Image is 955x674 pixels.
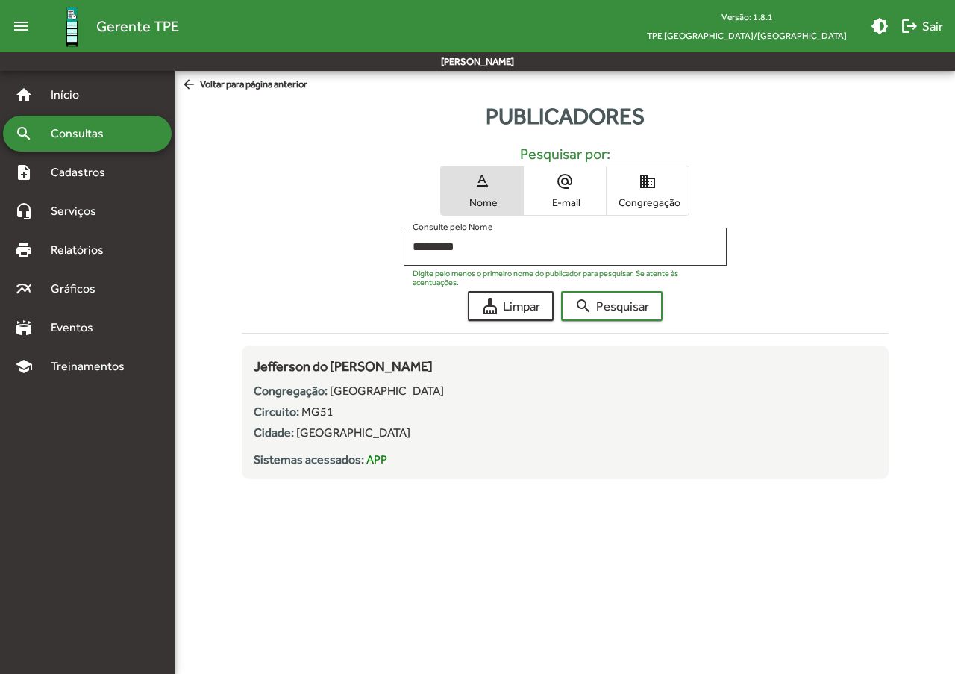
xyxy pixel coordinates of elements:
[901,17,918,35] mat-icon: logout
[254,405,299,419] strong: Circuito:
[556,172,574,190] mat-icon: alternate_email
[15,202,33,220] mat-icon: headset_mic
[254,452,364,467] strong: Sistemas acessados:
[48,2,96,51] img: Logo
[473,172,491,190] mat-icon: text_rotation_none
[15,280,33,298] mat-icon: multiline_chart
[181,77,200,93] mat-icon: arrow_back
[42,125,123,143] span: Consultas
[175,99,955,133] div: Publicadores
[366,452,387,467] span: APP
[413,269,709,287] mat-hint: Digite pelo menos o primeiro nome do publicador para pesquisar. Se atente às acentuações.
[445,196,519,209] span: Nome
[574,297,592,315] mat-icon: search
[468,291,554,321] button: Limpar
[441,166,523,215] button: Nome
[15,125,33,143] mat-icon: search
[42,86,101,104] span: Início
[524,166,606,215] button: E-mail
[42,280,116,298] span: Gráficos
[561,291,663,321] button: Pesquisar
[42,358,143,375] span: Treinamentos
[15,319,33,337] mat-icon: stadium
[610,196,685,209] span: Congregação
[481,297,499,315] mat-icon: cleaning_services
[42,319,113,337] span: Eventos
[901,13,943,40] span: Sair
[330,384,444,398] span: [GEOGRAPHIC_DATA]
[301,405,334,419] span: MG51
[42,202,116,220] span: Serviços
[607,166,689,215] button: Congregação
[15,241,33,259] mat-icon: print
[15,358,33,375] mat-icon: school
[15,163,33,181] mat-icon: note_add
[15,86,33,104] mat-icon: home
[574,293,649,319] span: Pesquisar
[296,425,410,440] span: [GEOGRAPHIC_DATA]
[181,77,307,93] span: Voltar para página anterior
[635,26,859,45] span: TPE [GEOGRAPHIC_DATA]/[GEOGRAPHIC_DATA]
[42,163,125,181] span: Cadastros
[635,7,859,26] div: Versão: 1.8.1
[96,14,179,38] span: Gerente TPE
[895,13,949,40] button: Sair
[254,358,433,374] span: Jefferson do [PERSON_NAME]
[254,384,328,398] strong: Congregação:
[871,17,889,35] mat-icon: brightness_medium
[527,196,602,209] span: E-mail
[481,293,540,319] span: Limpar
[254,145,877,163] h5: Pesquisar por:
[6,11,36,41] mat-icon: menu
[639,172,657,190] mat-icon: domain
[36,2,179,51] a: Gerente TPE
[42,241,123,259] span: Relatórios
[254,425,294,440] strong: Cidade:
